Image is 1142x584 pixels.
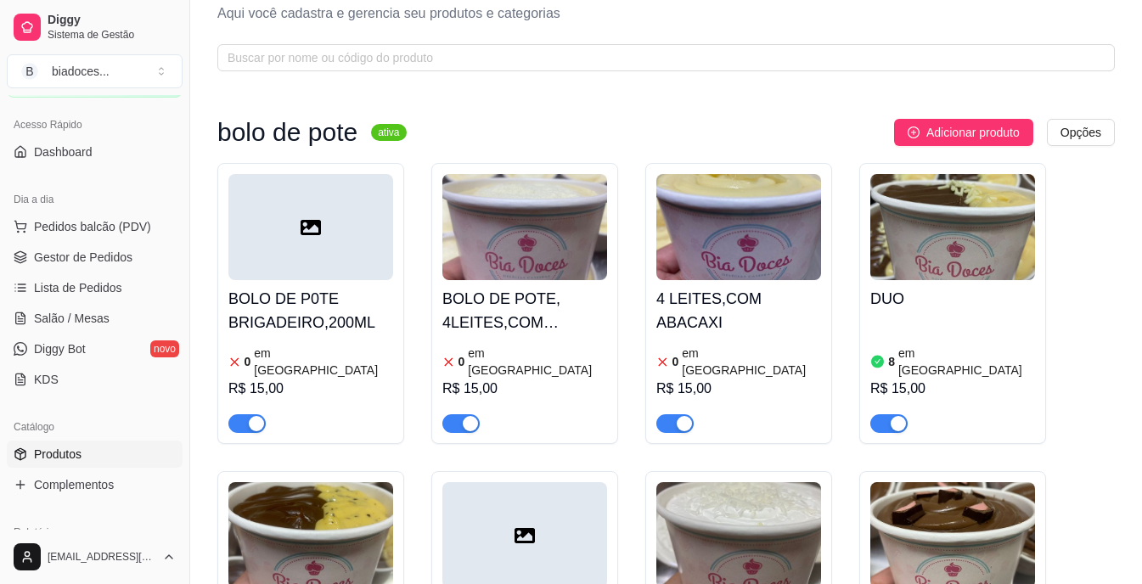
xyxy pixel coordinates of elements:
[870,379,1035,399] div: R$ 15,00
[7,441,183,468] a: Produtos
[34,249,132,266] span: Gestor de Pedidos
[7,305,183,332] a: Salão / Mesas
[7,274,183,301] a: Lista de Pedidos
[228,287,393,334] h4: BOLO DE P0TE BRIGADEIRO,200ML
[7,471,183,498] a: Complementos
[228,48,1091,67] input: Buscar por nome ou código do produto
[34,279,122,296] span: Lista de Pedidos
[442,379,607,399] div: R$ 15,00
[1060,123,1101,142] span: Opções
[656,379,821,399] div: R$ 15,00
[217,3,1115,24] p: Aqui você cadastra e gerencia seu produtos e categorias
[7,413,183,441] div: Catálogo
[7,111,183,138] div: Acesso Rápido
[672,353,679,370] article: 0
[894,119,1033,146] button: Adicionar produto
[7,7,183,48] a: DiggySistema de Gestão
[228,379,393,399] div: R$ 15,00
[1047,119,1115,146] button: Opções
[7,213,183,240] button: Pedidos balcão (PDV)
[656,174,821,280] img: product-image
[442,174,607,280] img: product-image
[898,345,1035,379] article: em [GEOGRAPHIC_DATA]
[7,138,183,166] a: Dashboard
[7,335,183,362] a: Diggy Botnovo
[48,28,176,42] span: Sistema de Gestão
[442,287,607,334] h4: BOLO DE POTE, 4LEITES,COM MORANGObolo
[908,126,920,138] span: plus-circle
[7,54,183,88] button: Select a team
[34,340,86,357] span: Diggy Bot
[870,174,1035,280] img: product-image
[656,287,821,334] h4: 4 LEITES,COM ABACAXI
[7,536,183,577] button: [EMAIL_ADDRESS][DOMAIN_NAME]
[926,123,1020,142] span: Adicionar produto
[682,345,821,379] article: em [GEOGRAPHIC_DATA]
[7,244,183,271] a: Gestor de Pedidos
[34,310,110,327] span: Salão / Mesas
[870,287,1035,311] h4: DUO
[14,525,59,539] span: Relatórios
[458,353,465,370] article: 0
[254,345,393,379] article: em [GEOGRAPHIC_DATA]
[7,366,183,393] a: KDS
[34,476,114,493] span: Complementos
[34,218,151,235] span: Pedidos balcão (PDV)
[371,124,406,141] sup: ativa
[48,550,155,564] span: [EMAIL_ADDRESS][DOMAIN_NAME]
[468,345,607,379] article: em [GEOGRAPHIC_DATA]
[245,353,251,370] article: 0
[34,143,93,160] span: Dashboard
[888,353,895,370] article: 8
[34,371,59,388] span: KDS
[52,63,110,80] div: biadoces ...
[34,446,82,463] span: Produtos
[7,186,183,213] div: Dia a dia
[217,122,357,143] h3: bolo de pote
[48,13,176,28] span: Diggy
[21,63,38,80] span: B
